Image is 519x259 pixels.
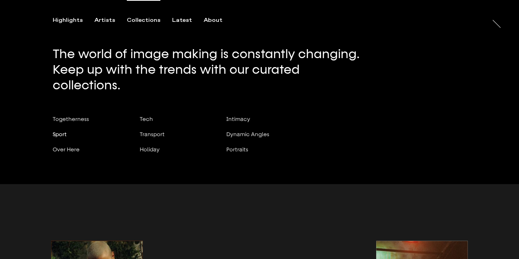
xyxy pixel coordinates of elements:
span: Tech [140,116,153,122]
button: Collections [127,17,172,24]
button: Tech [140,116,210,131]
button: Holiday [140,146,210,161]
button: Artists [94,17,127,24]
span: Intimacy [226,116,250,122]
button: Sport [53,131,123,146]
button: Over Here [53,146,123,161]
div: Collections [127,17,160,24]
button: Latest [172,17,204,24]
button: Dynamic Angles [226,131,287,146]
span: Transport [140,131,165,137]
span: Sport [53,131,67,137]
button: Togetherness [53,116,123,131]
div: Highlights [53,17,83,24]
div: Artists [94,17,115,24]
span: Dynamic Angles [226,131,269,137]
button: Portraits [226,146,287,161]
span: Togetherness [53,116,89,122]
button: Intimacy [226,116,287,131]
span: Portraits [226,146,248,153]
button: About [204,17,234,24]
div: Latest [172,17,192,24]
span: Over Here [53,146,80,153]
button: Transport [140,131,210,146]
p: The world of image making is constantly changing. Keep up with the trends with our curated collec... [53,46,370,93]
div: About [204,17,222,24]
button: Highlights [53,17,94,24]
span: Holiday [140,146,160,153]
